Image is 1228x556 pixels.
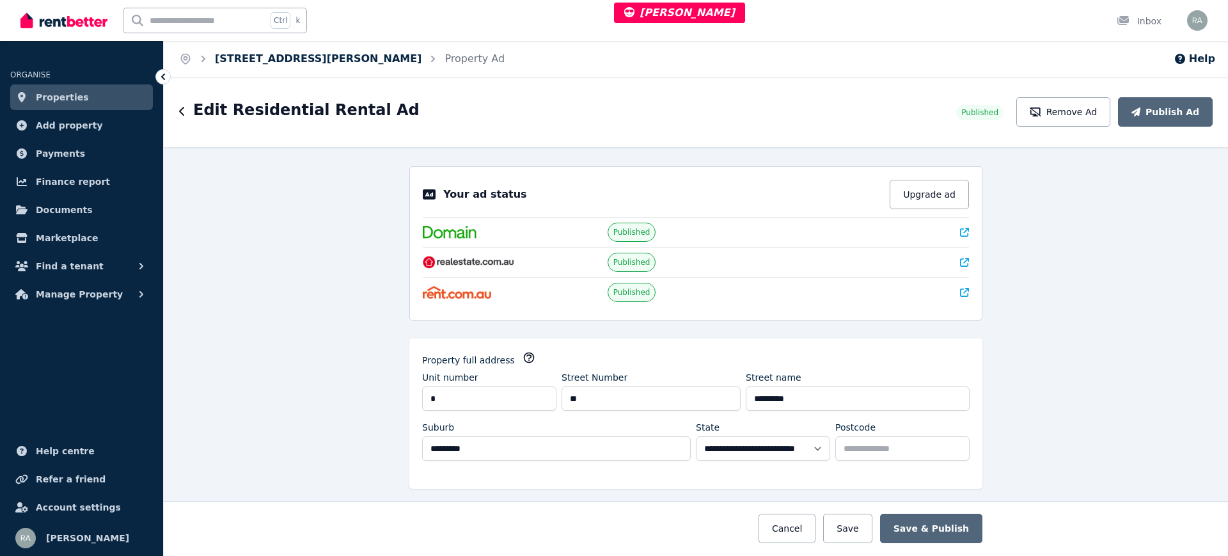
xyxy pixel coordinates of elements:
[1174,51,1215,67] button: Help
[624,6,735,19] span: [PERSON_NAME]
[215,52,421,65] a: [STREET_ADDRESS][PERSON_NAME]
[613,227,650,237] span: Published
[422,354,515,367] label: Property full address
[10,169,153,195] a: Finance report
[423,226,476,239] img: Domain.com.au
[10,113,153,138] a: Add property
[36,230,98,246] span: Marketplace
[1118,97,1213,127] button: Publish Ad
[271,12,290,29] span: Ctrl
[36,287,123,302] span: Manage Property
[295,15,300,26] span: k
[36,258,104,274] span: Find a tenant
[36,174,110,189] span: Finance report
[36,90,89,105] span: Properties
[36,443,95,459] span: Help centre
[445,52,505,65] a: Property Ad
[759,514,815,543] button: Cancel
[36,118,103,133] span: Add property
[46,530,129,546] span: [PERSON_NAME]
[961,107,998,118] span: Published
[613,257,650,267] span: Published
[10,438,153,464] a: Help centre
[10,495,153,520] a: Account settings
[562,371,627,384] label: Street Number
[890,180,969,209] button: Upgrade ad
[15,528,36,548] img: Rochelle Alvarez
[164,41,520,77] nav: Breadcrumb
[423,286,491,299] img: Rent.com.au
[36,500,121,515] span: Account settings
[880,514,982,543] button: Save & Publish
[10,225,153,251] a: Marketplace
[613,287,650,298] span: Published
[823,514,872,543] button: Save
[10,141,153,166] a: Payments
[36,202,93,218] span: Documents
[10,70,51,79] span: ORGANISE
[20,11,107,30] img: RentBetter
[10,197,153,223] a: Documents
[746,371,801,384] label: Street name
[36,146,85,161] span: Payments
[1117,15,1161,28] div: Inbox
[36,472,106,487] span: Refer a friend
[835,421,876,434] label: Postcode
[443,187,526,202] p: Your ad status
[193,100,420,120] h1: Edit Residential Rental Ad
[10,253,153,279] button: Find a tenant
[10,466,153,492] a: Refer a friend
[10,84,153,110] a: Properties
[696,421,720,434] label: State
[10,282,153,307] button: Manage Property
[422,371,478,384] label: Unit number
[423,256,514,269] img: RealEstate.com.au
[422,421,454,434] label: Suburb
[1187,10,1208,31] img: Rochelle Alvarez
[1016,97,1110,127] button: Remove Ad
